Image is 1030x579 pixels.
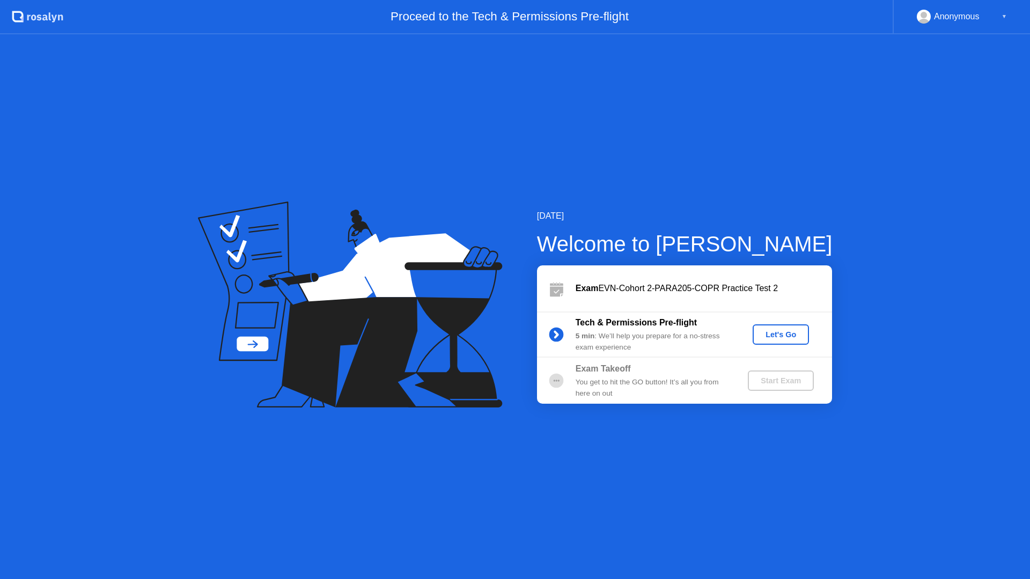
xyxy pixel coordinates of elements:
div: You get to hit the GO button! It’s all you from here on out [576,377,730,399]
b: Exam Takeoff [576,364,631,373]
button: Let's Go [753,324,809,345]
div: Welcome to [PERSON_NAME] [537,228,833,260]
div: Anonymous [934,10,980,24]
div: Let's Go [757,330,805,339]
div: Start Exam [752,376,810,385]
button: Start Exam [748,370,814,391]
b: Exam [576,284,599,293]
div: [DATE] [537,210,833,222]
b: 5 min [576,332,595,340]
b: Tech & Permissions Pre-flight [576,318,697,327]
div: ▼ [1002,10,1007,24]
div: : We’ll help you prepare for a no-stress exam experience [576,331,730,353]
div: EVN-Cohort 2-PARA205-COPR Practice Test 2 [576,282,832,295]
